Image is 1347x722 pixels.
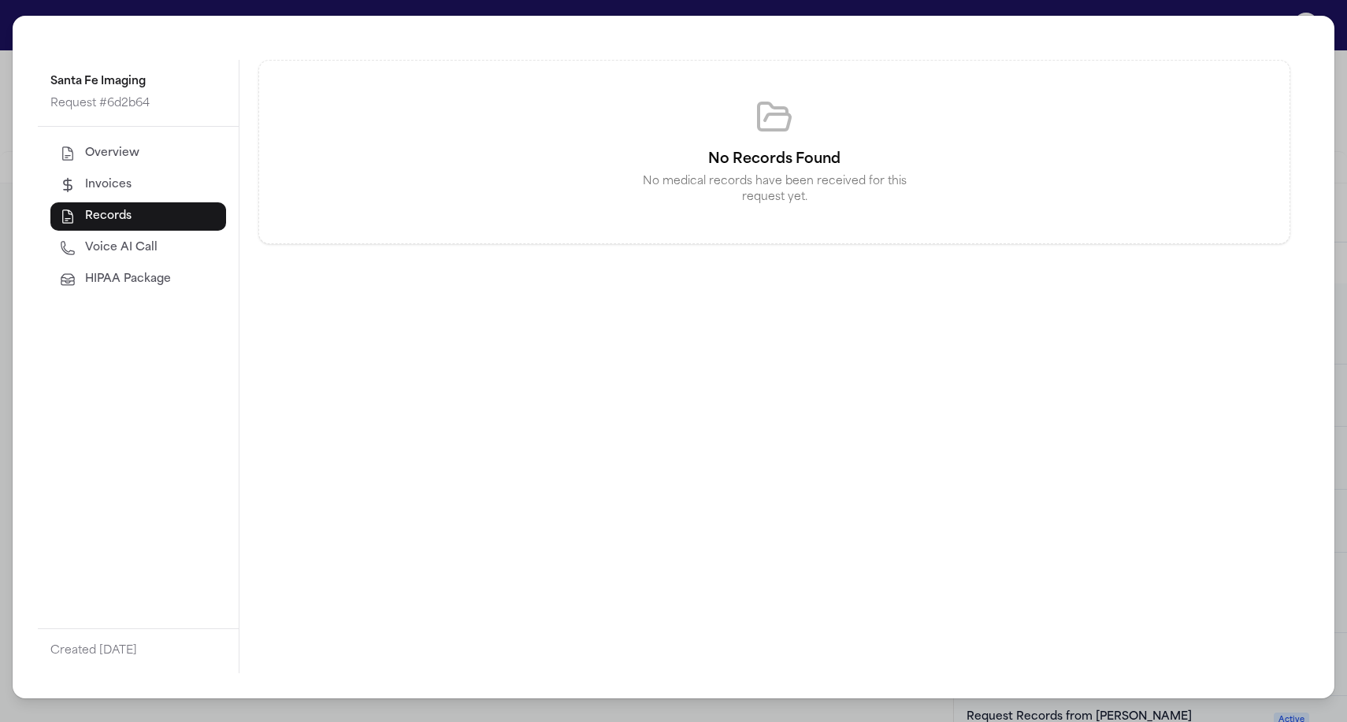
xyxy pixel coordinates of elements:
span: Records [85,209,132,224]
span: Overview [85,146,139,161]
button: HIPAA Package [50,265,226,294]
p: Created [DATE] [50,642,226,661]
button: Invoices [50,171,226,199]
button: Voice AI Call [50,234,226,262]
span: HIPAA Package [85,272,171,287]
h3: No Records Found [708,149,840,171]
p: Santa Fe Imaging [50,72,226,91]
span: Invoices [85,177,132,193]
span: Voice AI Call [85,240,158,256]
p: No medical records have been received for this request yet. [623,174,926,205]
p: Request # 6d2b64 [50,94,226,113]
button: Records [50,202,226,231]
button: Overview [50,139,226,168]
